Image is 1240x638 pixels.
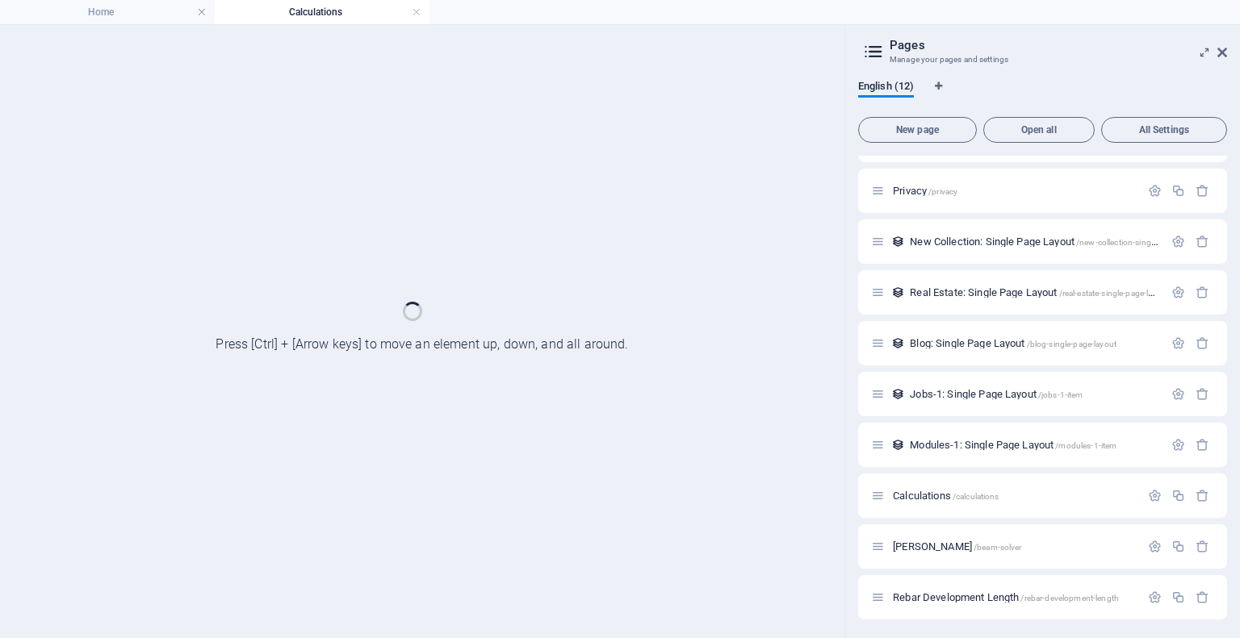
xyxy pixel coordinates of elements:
div: Remove [1196,235,1209,248]
div: Duplicate [1171,540,1185,553]
div: Real Estate: Single Page Layout/real-estate-single-page-layout [905,287,1163,298]
div: Settings [1148,540,1162,553]
div: Remove [1196,184,1209,198]
div: Modules-1: Single Page Layout/modules-1-item [905,440,1163,450]
span: Click to open page [893,591,1119,603]
span: /jobs-1-item [1038,390,1083,399]
h2: Pages [890,38,1227,52]
span: /rebar-development-length [1020,594,1118,603]
span: English (12) [858,77,914,99]
div: Blog: Single Page Layout/blog-single-page-layout [905,338,1163,348]
div: Remove [1196,590,1209,604]
div: Duplicate [1171,184,1185,198]
div: Remove [1196,286,1209,299]
span: /blog-single-page-layout [1027,340,1116,348]
h3: Manage your pages and settings [890,52,1195,67]
button: Open all [983,117,1095,143]
span: /calculations [953,492,999,501]
div: Remove [1196,540,1209,553]
span: Click to open page [910,439,1116,451]
div: Remove [1196,336,1209,350]
span: New page [865,125,970,135]
div: Settings [1171,235,1185,248]
span: /beam-solver [974,543,1022,552]
div: Settings [1171,336,1185,350]
div: Language Tabs [858,80,1227,111]
div: Remove [1196,387,1209,401]
div: Privacy/privacy [888,186,1140,196]
div: Settings [1171,438,1185,452]
div: This layout is used as a template for all items (e.g. a blog post) of this collection. The conten... [891,438,905,452]
div: Calculations/calculations [888,490,1140,501]
div: Settings [1171,387,1185,401]
span: Click to open page [910,388,1083,400]
div: Duplicate [1171,489,1185,502]
button: New page [858,117,977,143]
div: Settings [1171,286,1185,299]
span: Click to open page [893,490,999,502]
div: Duplicate [1171,590,1185,604]
div: Remove [1196,489,1209,502]
span: Click to open page [893,185,957,197]
span: Click to open page [910,236,1202,248]
button: All Settings [1101,117,1227,143]
div: Jobs-1: Single Page Layout/jobs-1-item [905,389,1163,399]
span: /new-collection-single-page-layout [1076,238,1203,247]
span: Click to open page [910,286,1169,298]
span: Open all [991,125,1087,135]
span: Click to open page [893,540,1021,553]
div: Rebar Development Length/rebar-development-length [888,592,1140,603]
div: Settings [1148,590,1162,604]
div: Settings [1148,489,1162,502]
div: This layout is used as a template for all items (e.g. a blog post) of this collection. The conten... [891,286,905,299]
span: All Settings [1108,125,1220,135]
div: This layout is used as a template for all items (e.g. a blog post) of this collection. The conten... [891,235,905,248]
span: /privacy [928,187,957,196]
div: New Collection: Single Page Layout/new-collection-single-page-layout [905,236,1163,247]
h4: Calculations [215,3,429,21]
div: Settings [1148,184,1162,198]
span: /modules-1-item [1055,441,1116,450]
div: This layout is used as a template for all items (e.g. a blog post) of this collection. The conten... [891,387,905,401]
div: Remove [1196,438,1209,452]
span: Click to open page [910,337,1116,349]
div: [PERSON_NAME]/beam-solver [888,541,1140,552]
span: /real-estate-single-page-layout [1059,289,1169,298]
div: This layout is used as a template for all items (e.g. a blog post) of this collection. The conten... [891,336,905,350]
